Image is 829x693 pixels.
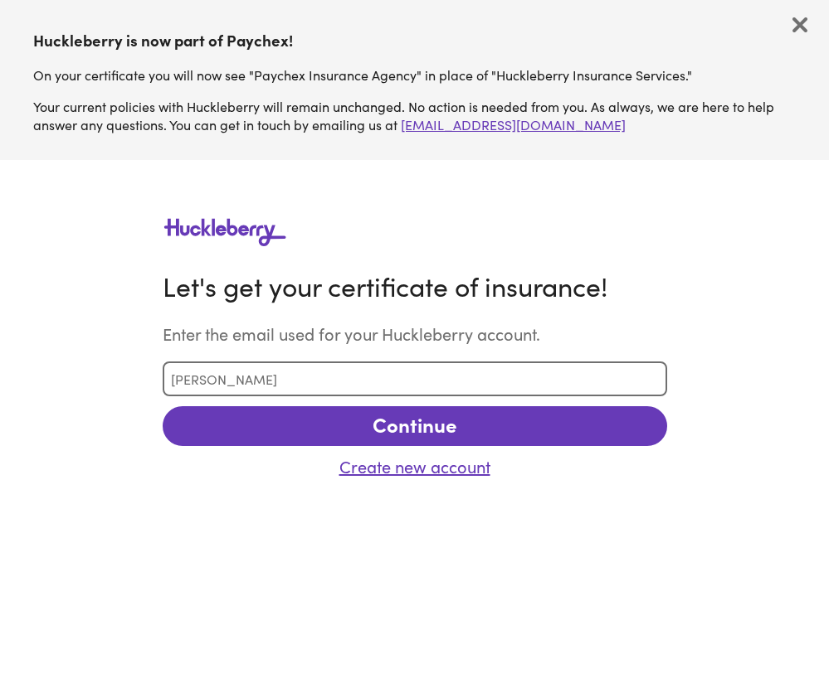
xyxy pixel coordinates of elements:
[401,115,626,133] a: [EMAIL_ADDRESS][DOMAIN_NAME]
[163,215,292,245] img: Huckleberry Insurance
[33,97,797,133] p: Your current policies with Huckleberry will remain unchanged. No action is needed from you. As al...
[33,65,797,84] p: On your certificate you will now see "Paychex Insurance Agency" in place of "Huckleberry Insuranc...
[163,456,667,476] a: Create new account
[792,17,807,32] img: Remove banner
[163,267,667,304] h1: Let's get your certificate of insurance!
[33,29,797,51] h3: Huckleberry is now part of Paychex!
[163,322,667,345] p: Enter the email used for your Huckleberry account.
[163,406,667,445] button: Continue
[163,361,667,396] input: Email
